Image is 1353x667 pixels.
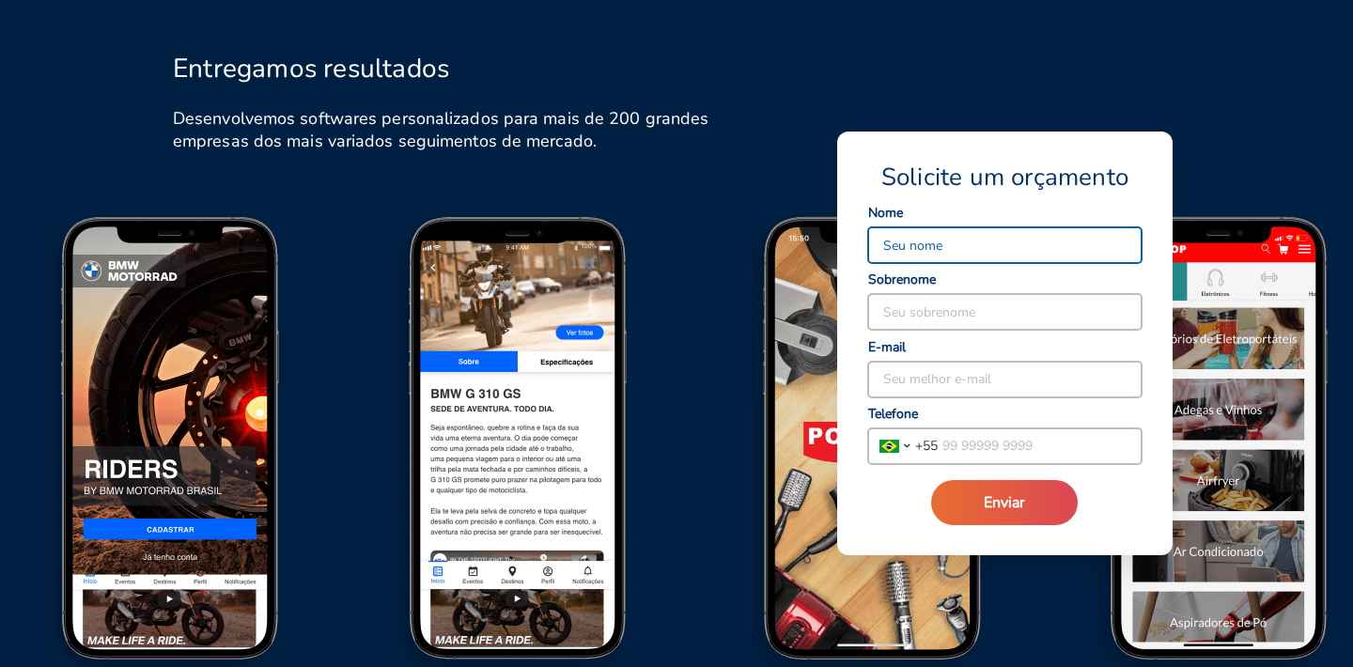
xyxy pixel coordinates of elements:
[173,107,726,152] h6: Desenvolvemos softwares personalizados para mais de 200 grandes empresas dos mais variados seguim...
[915,436,938,456] span: + 55
[931,480,1078,525] button: Enviar
[868,294,1142,330] input: Seu sobrenome
[868,362,1142,397] input: Seu melhor e-mail
[938,428,1142,464] input: 99 99999 9999
[868,227,1142,263] input: Seu nome
[984,492,1025,513] span: Enviar
[173,53,449,85] h2: Entregamos resultados
[881,162,1128,194] span: Solicite um orçamento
